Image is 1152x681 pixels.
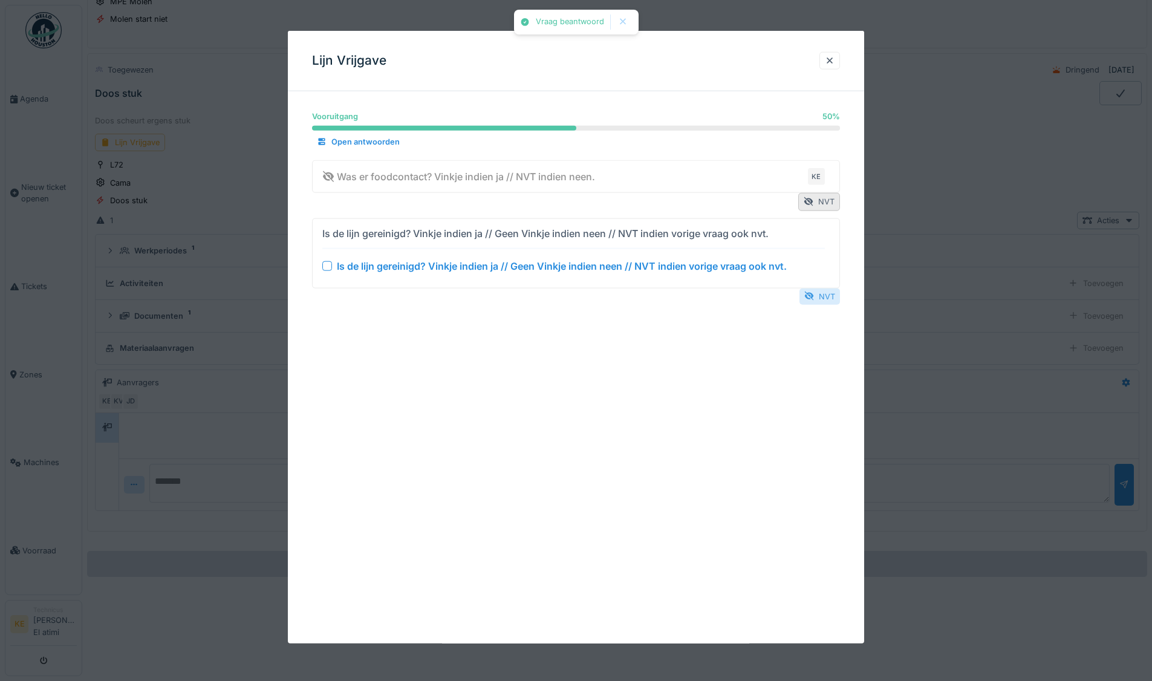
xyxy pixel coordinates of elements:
[317,165,835,187] summary: Was er foodcontact? Vinkje indien ja // NVT indien neen.KE
[312,126,840,131] progress: 50 %
[822,111,840,122] div: 50 %
[317,223,835,282] summary: Is de lijn gereinigd? Vinkje indien ja // Geen Vinkje indien neen // NVT indien vorige vraag ook ...
[799,288,840,304] div: NVT
[337,258,787,273] div: Is de lijn gereinigd? Vinkje indien ja // Geen Vinkje indien neen // NVT indien vorige vraag ook ...
[798,193,840,210] div: NVT
[322,226,769,240] div: Is de lijn gereinigd? Vinkje indien ja // Geen Vinkje indien neen // NVT indien vorige vraag ook ...
[312,53,386,68] h3: Lijn Vrijgave
[322,169,595,184] div: Was er foodcontact? Vinkje indien ja // NVT indien neen.
[312,134,405,150] div: Open antwoorden
[312,111,358,122] div: Vooruitgang
[808,168,825,185] div: KE
[536,17,604,27] div: Vraag beantwoord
